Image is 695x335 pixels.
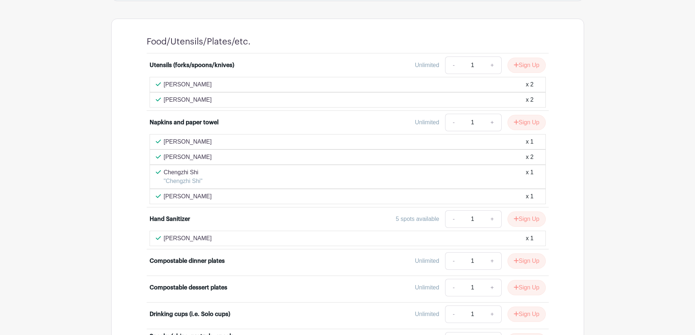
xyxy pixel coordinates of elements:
button: Sign Up [507,58,546,73]
button: Sign Up [507,115,546,130]
p: [PERSON_NAME] [164,192,212,201]
button: Sign Up [507,253,546,269]
div: Unlimited [415,118,439,127]
a: - [445,114,462,131]
a: + [483,114,501,131]
div: Utensils (forks/spoons/knives) [150,61,234,70]
div: Unlimited [415,283,439,292]
p: "Chengzhi Shi" [164,177,203,186]
div: x 2 [526,80,533,89]
p: [PERSON_NAME] [164,234,212,243]
div: Unlimited [415,310,439,319]
div: Hand Sanitizer [150,215,190,223]
p: Chengzhi Shi [164,168,203,177]
div: Drinking cups (i.e. Solo cups) [150,310,230,319]
a: + [483,279,501,296]
button: Sign Up [507,211,546,227]
div: Unlimited [415,257,439,265]
button: Sign Up [507,280,546,295]
div: x 1 [526,192,533,201]
div: x 1 [526,234,533,243]
a: - [445,252,462,270]
a: + [483,57,501,74]
div: Unlimited [415,61,439,70]
div: x 2 [526,96,533,104]
a: - [445,210,462,228]
a: + [483,305,501,323]
a: - [445,57,462,74]
a: + [483,210,501,228]
p: [PERSON_NAME] [164,137,212,146]
h4: Food/Utensils/Plates/etc. [147,36,251,47]
div: x 2 [526,153,533,161]
div: x 1 [526,137,533,146]
a: + [483,252,501,270]
p: [PERSON_NAME] [164,96,212,104]
p: [PERSON_NAME] [164,80,212,89]
div: Compostable dinner plates [150,257,225,265]
div: Napkins and paper towel [150,118,219,127]
p: [PERSON_NAME] [164,153,212,161]
div: Compostable dessert plates [150,283,227,292]
a: - [445,279,462,296]
div: x 1 [526,168,533,186]
div: 5 spots available [396,215,439,223]
a: - [445,305,462,323]
button: Sign Up [507,307,546,322]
